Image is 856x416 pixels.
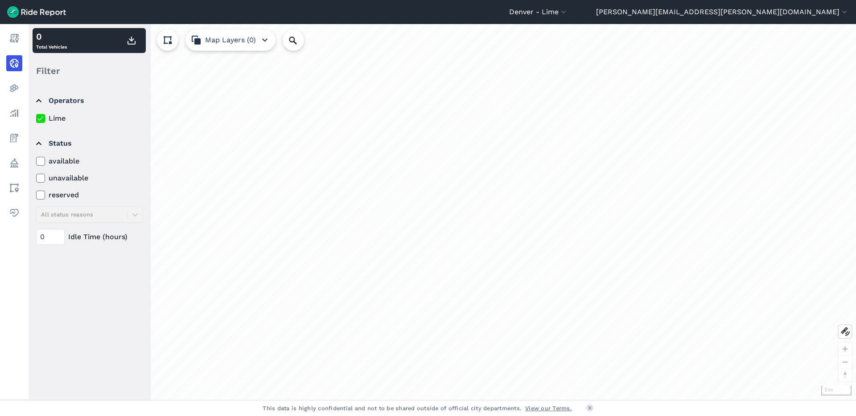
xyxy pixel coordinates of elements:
a: Report [6,30,22,46]
div: Filter [33,57,146,85]
a: View our Terms. [525,404,572,412]
div: 0 [36,30,67,43]
label: Lime [36,113,143,124]
div: Total Vehicles [36,30,67,51]
div: loading [29,24,856,400]
input: Search Location or Vehicles [283,29,318,51]
a: Policy [6,155,22,171]
div: Idle Time (hours) [36,229,143,245]
summary: Operators [36,88,142,113]
a: Areas [6,180,22,196]
a: Heatmaps [6,80,22,96]
a: Analyze [6,105,22,121]
button: [PERSON_NAME][EMAIL_ADDRESS][PERSON_NAME][DOMAIN_NAME] [596,7,849,17]
a: Fees [6,130,22,146]
button: Denver - Lime [509,7,568,17]
label: reserved [36,190,143,200]
label: unavailable [36,173,143,184]
summary: Status [36,131,142,156]
a: Health [6,205,22,221]
img: Ride Report [7,6,66,18]
button: Map Layers (0) [185,29,276,51]
a: Realtime [6,55,22,71]
label: available [36,156,143,167]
